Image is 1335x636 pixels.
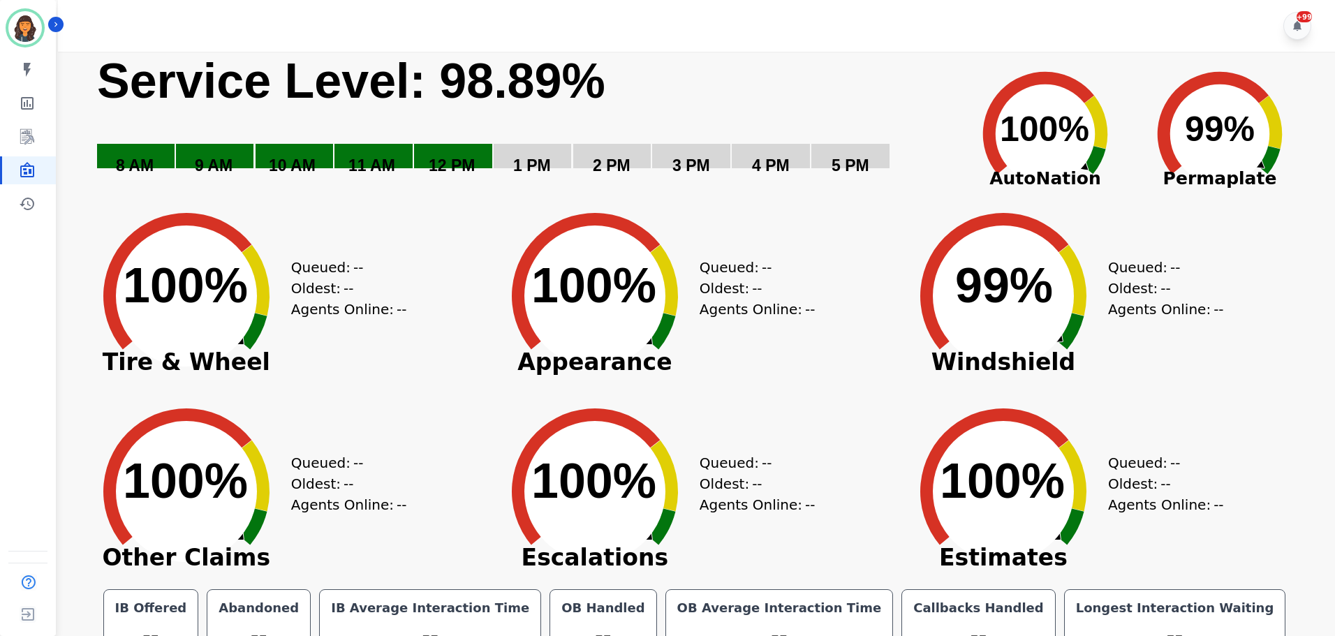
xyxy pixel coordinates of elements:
span: -- [397,494,406,515]
div: OB Average Interaction Time [674,598,885,618]
span: -- [1214,299,1223,320]
text: 100% [531,258,656,313]
div: IB Offered [112,598,190,618]
span: -- [1160,473,1170,494]
span: -- [344,473,353,494]
span: Permaplate [1133,165,1307,192]
div: Oldest: [700,473,804,494]
div: Agents Online: [700,494,818,515]
span: -- [397,299,406,320]
div: Oldest: [1108,278,1213,299]
span: -- [353,452,363,473]
span: Other Claims [82,551,291,565]
text: 100% [1000,110,1089,149]
text: 12 PM [429,156,475,175]
div: Queued: [291,257,396,278]
div: Agents Online: [291,494,410,515]
div: Agents Online: [700,299,818,320]
span: -- [1214,494,1223,515]
div: +99 [1297,11,1312,22]
span: Appearance [490,355,700,369]
span: -- [752,278,762,299]
div: Agents Online: [1108,494,1227,515]
span: -- [1160,278,1170,299]
span: -- [1170,257,1180,278]
text: 1 PM [513,156,551,175]
span: Tire & Wheel [82,355,291,369]
div: Agents Online: [291,299,410,320]
img: Bordered avatar [8,11,42,45]
text: 3 PM [672,156,710,175]
div: Callbacks Handled [910,598,1047,618]
text: 2 PM [593,156,630,175]
div: OB Handled [559,598,647,618]
text: 100% [940,454,1065,508]
div: Agents Online: [1108,299,1227,320]
div: Oldest: [291,473,396,494]
text: 100% [123,454,248,508]
div: Abandoned [216,598,302,618]
div: Queued: [1108,452,1213,473]
span: Windshield [899,355,1108,369]
text: 99% [1185,110,1255,149]
text: 5 PM [832,156,869,175]
div: Longest Interaction Waiting [1073,598,1277,618]
text: 100% [123,258,248,313]
div: Queued: [1108,257,1213,278]
text: 4 PM [752,156,790,175]
text: 8 AM [116,156,154,175]
svg: Service Level: 0% [96,52,955,195]
div: Oldest: [291,278,396,299]
span: Escalations [490,551,700,565]
span: -- [805,494,815,515]
span: -- [762,452,772,473]
span: -- [752,473,762,494]
span: Estimates [899,551,1108,565]
span: AutoNation [958,165,1133,192]
text: 99% [955,258,1053,313]
div: Queued: [700,257,804,278]
div: Oldest: [1108,473,1213,494]
span: -- [1170,452,1180,473]
text: Service Level: 98.89% [97,54,605,108]
text: 11 AM [348,156,395,175]
span: -- [344,278,353,299]
div: Queued: [700,452,804,473]
div: Queued: [291,452,396,473]
text: 9 AM [195,156,233,175]
span: -- [353,257,363,278]
span: -- [762,257,772,278]
div: Oldest: [700,278,804,299]
div: IB Average Interaction Time [328,598,532,618]
span: -- [805,299,815,320]
text: 100% [531,454,656,508]
text: 10 AM [269,156,316,175]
